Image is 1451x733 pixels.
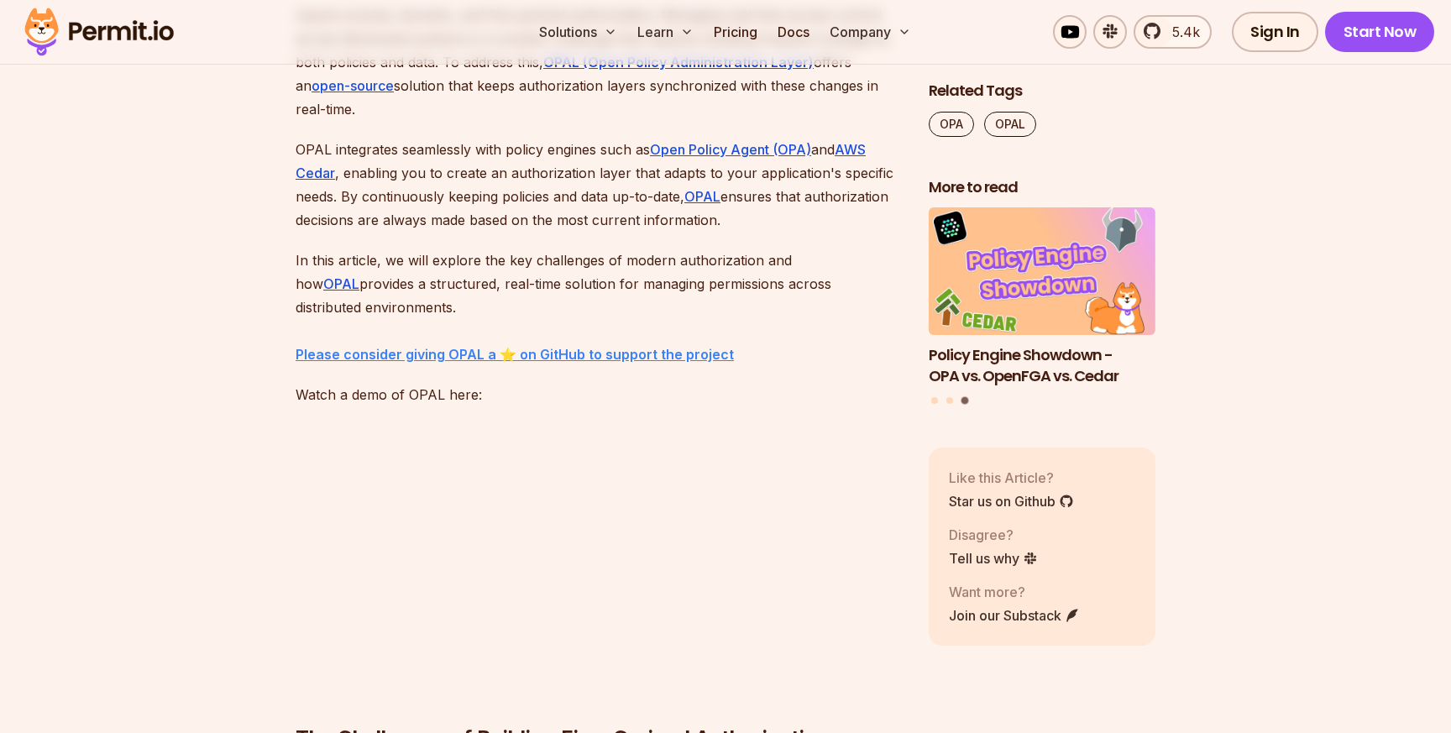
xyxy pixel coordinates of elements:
a: Sign In [1232,12,1318,52]
div: Posts [929,208,1155,407]
a: Join our Substack [949,605,1080,626]
p: OPAL integrates seamlessly with policy engines such as and , enabling you to create an authorizat... [296,138,902,232]
button: Learn [631,15,700,49]
a: Open Policy Agent (OPA) [650,141,811,158]
h2: Related Tags [929,81,1155,102]
a: OPAL [323,275,359,292]
button: Solutions [532,15,624,49]
p: In this article, we will explore the key challenges of modern authorization and how provides a st... [296,249,902,366]
p: Disagree? [949,525,1038,545]
a: 5.4k [1134,15,1212,49]
a: ⁠Please consider giving OPAL a ⭐ on GitHub to support the project [296,346,734,363]
a: OPAL (Open Policy Administration Layer) [543,54,814,71]
button: Go to slide 2 [946,398,953,405]
p: Like this Article? [949,468,1074,488]
h3: Policy Engine Showdown - OPA vs. OpenFGA vs. Cedar [929,345,1155,387]
button: Company [823,15,918,49]
p: Want more? [949,582,1080,602]
a: OPA [929,112,974,137]
a: AWS Cedar [296,141,866,181]
button: Go to slide 1 [931,398,938,405]
img: Policy Engine Showdown - OPA vs. OpenFGA vs. Cedar [929,208,1155,336]
button: Go to slide 3 [961,397,968,405]
a: OPAL [984,112,1036,137]
li: 3 of 3 [929,208,1155,387]
h2: More to read [929,177,1155,198]
a: Pricing [707,15,764,49]
img: Permit logo [17,3,181,60]
a: Tell us why [949,548,1038,568]
iframe: https://www.youtube.com/embed/IkR6EGY3QfM?si=oQCHDv5zqlbMkFnL [296,423,766,688]
a: open-source [312,77,394,94]
a: Policy Engine Showdown - OPA vs. OpenFGA vs. Cedar Policy Engine Showdown - OPA vs. OpenFGA vs. C... [929,208,1155,387]
span: 5.4k [1162,22,1200,42]
a: Star us on Github [949,491,1074,511]
a: Start Now [1325,12,1435,52]
a: OPAL [684,188,720,205]
a: Docs [771,15,816,49]
p: Watch a demo of OPAL here: [296,383,902,406]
